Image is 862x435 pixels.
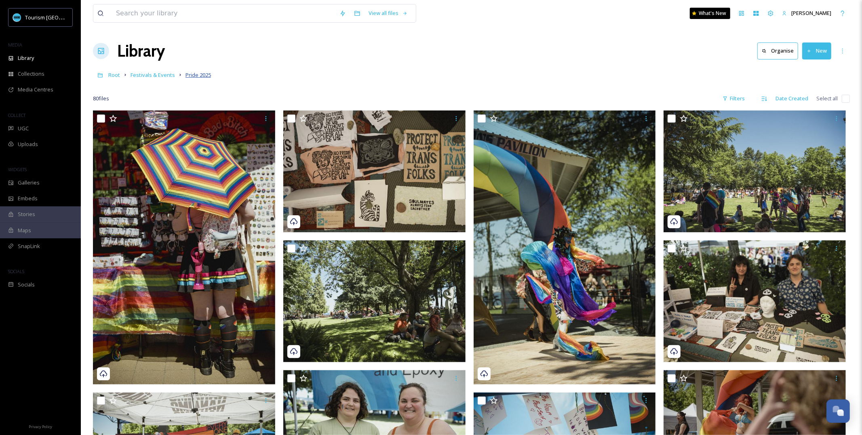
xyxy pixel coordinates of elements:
[18,195,38,202] span: Embeds
[816,95,838,102] span: Select all
[18,242,40,250] span: SnapLink
[8,42,22,48] span: MEDIA
[13,13,21,21] img: tourism_nanaimo_logo.jpeg
[18,54,34,62] span: Library
[185,70,211,80] a: Pride 2025
[108,70,120,80] a: Root
[93,110,275,384] img: Nan Pride 25_303.jpg
[690,8,730,19] a: What's New
[18,210,35,218] span: Stories
[131,71,175,79] span: Festivals & Events
[108,71,120,79] span: Root
[474,110,656,384] img: Nan Pride 25_323.jpg
[664,240,846,362] img: Nan Pride 25_301.jpg
[283,110,466,232] img: Nan Pride 25_302.jpg
[757,42,802,59] a: Organise
[664,110,846,232] img: Nan Pride 25_313.jpg
[18,70,44,78] span: Collections
[25,13,97,21] span: Tourism [GEOGRAPHIC_DATA]
[185,71,211,79] span: Pride 2025
[18,179,40,187] span: Galleries
[29,424,52,429] span: Privacy Policy
[131,70,175,80] a: Festivals & Events
[8,166,27,172] span: WIDGETS
[112,4,335,22] input: Search your library
[18,125,29,132] span: UGC
[18,86,53,93] span: Media Centres
[283,240,466,362] img: Nan Pride 25_297.jpg
[778,5,835,21] a: [PERSON_NAME]
[29,421,52,431] a: Privacy Policy
[791,9,831,17] span: [PERSON_NAME]
[18,227,31,234] span: Maps
[719,91,749,106] div: Filters
[117,39,165,63] a: Library
[757,42,798,59] button: Organise
[826,399,850,423] button: Open Chat
[18,281,35,289] span: Socials
[8,268,24,274] span: SOCIALS
[8,112,25,118] span: COLLECT
[93,95,109,102] span: 80 file s
[365,5,412,21] a: View all files
[802,42,831,59] button: New
[18,140,38,148] span: Uploads
[771,91,812,106] div: Date Created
